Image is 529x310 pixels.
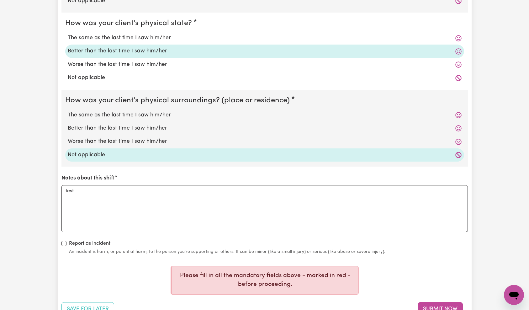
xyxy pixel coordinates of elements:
legend: How was your client's physical state? [65,18,194,29]
small: An incident is harm, or potential harm, to the person you're supporting or others. It can be mino... [69,249,468,255]
label: Not applicable [68,151,462,159]
p: Please fill in all the mandatory fields above - marked in red - before proceeding. [177,271,353,290]
label: The same as the last time I saw him/her [68,111,462,119]
label: Worse than the last time I saw him/her [68,61,462,69]
label: Not applicable [68,74,462,82]
label: The same as the last time I saw him/her [68,34,462,42]
textarea: test [61,185,468,232]
legend: How was your client's physical surroundings? (place or residence) [65,95,292,106]
label: Better than the last time I saw him/her [68,47,462,55]
iframe: Button to launch messaging window [504,285,524,305]
label: Worse than the last time I saw him/her [68,137,462,146]
label: Notes about this shift [61,174,115,182]
label: Report as Incident [69,240,110,247]
label: Better than the last time I saw him/her [68,124,462,132]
